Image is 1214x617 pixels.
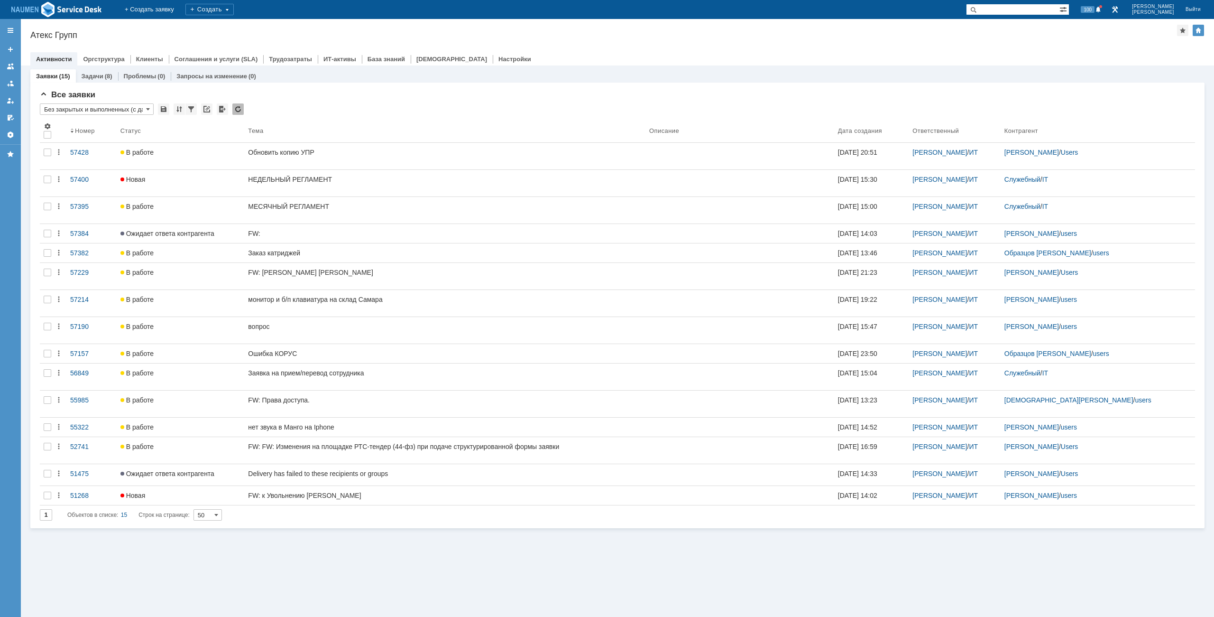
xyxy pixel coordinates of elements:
div: [DATE] 14:33 [838,470,877,477]
a: [DATE] 15:04 [834,364,909,390]
div: / [1004,323,1191,330]
a: [DATE] 21:23 [834,263,909,290]
a: [DATE] 13:46 [834,243,909,262]
div: Действия [55,296,63,303]
div: / [1004,230,1191,237]
a: [PERSON_NAME] [912,423,967,431]
div: [DATE] 14:52 [838,423,877,431]
a: [PERSON_NAME] [1004,492,1059,499]
a: ИТ [969,369,978,377]
a: вопрос [244,317,645,344]
a: НЕДЕЛЬНЫЙ РЕГЛАМЕНТ [244,170,645,196]
div: 57428 [70,149,113,156]
div: / [1004,203,1191,210]
div: Действия [55,470,63,477]
a: users [1061,323,1077,330]
a: Перейти в интерфейс администратора [1109,4,1121,15]
a: Users [1061,149,1078,156]
div: Экспорт списка [217,103,228,115]
div: Действия [55,350,63,357]
div: / [912,443,996,450]
div: / [1004,176,1191,183]
a: 57384 [66,224,117,243]
a: [PERSON_NAME] [912,470,967,477]
div: Статус [120,127,141,134]
div: / [912,470,996,477]
a: [DATE] 14:03 [834,224,909,243]
a: [DATE] 15:47 [834,317,909,344]
div: Фильтрация... [185,103,197,115]
div: / [1004,249,1191,257]
th: Дата создания [834,119,909,143]
th: Контрагент [1001,119,1195,143]
a: монитор и б/п клавиатура на склад Самара [244,290,645,317]
div: [DATE] 16:59 [838,443,877,450]
div: МЕСЯЧНЫЙ РЕГЛАМЕНТ [248,203,642,210]
a: [PERSON_NAME] [1004,470,1059,477]
a: В работе [117,344,245,363]
a: 51475 [66,464,117,486]
div: (15) [59,73,70,80]
span: [PERSON_NAME] [1132,9,1174,15]
div: [DATE] 19:22 [838,296,877,303]
div: / [912,296,996,303]
div: Дата создания [838,127,882,134]
div: Создать [185,4,234,15]
span: [PERSON_NAME] [1132,4,1174,9]
a: Соглашения и услуги (SLA) [175,56,258,63]
a: ИТ [969,203,978,210]
div: FW: [PERSON_NAME] [PERSON_NAME] [248,269,642,276]
a: 57157 [66,344,117,363]
div: Ошибка КОРУС [248,350,642,357]
a: Заявка на прием/перевод сотрудника [244,364,645,390]
a: В работе [117,317,245,344]
div: / [912,423,996,431]
a: [DATE] 13:23 [834,391,909,417]
div: FW: к Увольнению [PERSON_NAME] [248,492,642,499]
i: Строк на странице: [67,509,190,521]
a: IT [1042,203,1048,210]
a: Users [1061,269,1078,276]
div: 56849 [70,369,113,377]
a: 55322 [66,418,117,437]
a: Новая [117,486,245,505]
a: FW: к Увольнению [PERSON_NAME] [244,486,645,505]
div: [DATE] 15:47 [838,323,877,330]
div: 57400 [70,176,113,183]
a: нет звука в Манго на Iphone [244,418,645,437]
div: Скопировать ссылку на список [201,103,212,115]
a: Новая [117,170,245,196]
a: [PERSON_NAME] [1004,423,1059,431]
a: Заявки на командах [3,59,18,74]
a: Заявки [36,73,57,80]
div: / [1004,443,1191,450]
div: [DATE] 14:02 [838,492,877,499]
div: Действия [55,230,63,237]
div: Действия [55,396,63,404]
div: Сохранить вид [158,103,169,115]
a: Трудозатраты [269,56,312,63]
div: / [1004,470,1191,477]
div: 15 [121,509,127,521]
div: НЕДЕЛЬНЫЙ РЕГЛАМЕНТ [248,176,642,183]
a: Перейти на домашнюю страницу [11,1,102,18]
span: В работе [120,296,154,303]
a: users [1093,350,1109,357]
a: Образцов [PERSON_NAME] [1004,249,1091,257]
a: Users [1061,470,1078,477]
span: В работе [120,443,154,450]
div: (0) [157,73,165,80]
a: [PERSON_NAME] [912,369,967,377]
div: FW: Права доступа. [248,396,642,404]
div: / [912,396,996,404]
a: [PERSON_NAME] [912,176,967,183]
div: / [1004,423,1191,431]
th: Ответственный [909,119,1000,143]
div: [DATE] 13:46 [838,249,877,257]
a: ИТ [969,269,978,276]
a: ИТ [969,423,978,431]
div: (8) [105,73,112,80]
span: Ожидает ответа контрагента [120,230,214,237]
a: [PERSON_NAME] [912,350,967,357]
span: В работе [120,269,154,276]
